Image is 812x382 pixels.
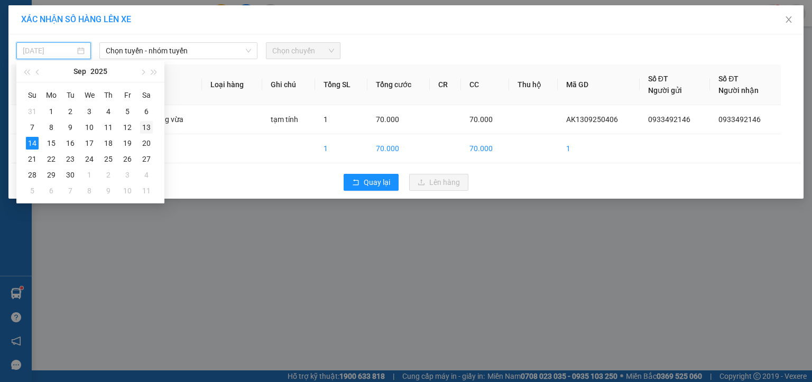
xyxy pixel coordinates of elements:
div: 22 [45,153,58,165]
td: 2025-09-10 [80,119,99,135]
div: 9 [102,184,115,197]
div: 11 [140,184,153,197]
td: 2025-09-18 [99,135,118,151]
td: 2025-09-03 [80,104,99,119]
th: Sa [137,87,156,104]
td: 2025-09-09 [61,119,80,135]
div: 13 [140,121,153,134]
th: Ghi chú [262,64,315,105]
td: 2025-10-05 [23,183,42,199]
td: 2025-09-01 [42,104,61,119]
td: 2025-10-04 [137,167,156,183]
div: 18 [102,137,115,150]
td: 2025-09-02 [61,104,80,119]
div: 23 [64,153,77,165]
div: 6 [140,105,153,118]
div: 15 [45,137,58,150]
th: Loại hàng [202,64,262,105]
div: 9 [64,121,77,134]
th: Thu hộ [509,64,558,105]
div: Bình Thạnh [101,9,186,22]
div: 20 [140,137,153,150]
td: 2025-09-24 [80,151,99,167]
td: 2025-10-09 [99,183,118,199]
td: 2025-10-11 [137,183,156,199]
td: 2025-09-16 [61,135,80,151]
button: uploadLên hàng [409,174,468,191]
td: 2025-09-28 [23,167,42,183]
td: 2025-08-31 [23,104,42,119]
span: AK1309250406 [566,115,618,124]
th: We [80,87,99,104]
div: hoa [9,22,94,34]
span: rollback [352,179,359,187]
div: 2 [102,169,115,181]
td: 2025-10-07 [61,183,80,199]
td: 2025-09-11 [99,119,118,135]
button: rollbackQuay lại [344,174,399,191]
div: 3 [121,169,134,181]
td: 1 [558,134,640,163]
td: 2025-09-06 [137,104,156,119]
span: 0933492146 [718,115,761,124]
td: 2025-09-17 [80,135,99,151]
div: 17 [83,137,96,150]
th: Tu [61,87,80,104]
td: 2025-09-05 [118,104,137,119]
span: 70.000 [469,115,493,124]
div: 16 [64,137,77,150]
td: 2025-09-13 [137,119,156,135]
div: 28 [26,169,39,181]
input: 14/09/2025 [23,45,75,57]
div: 10 [83,121,96,134]
span: 70.000 [376,115,399,124]
td: 2025-09-20 [137,135,156,151]
span: Chọn chuyến [272,43,334,59]
th: Su [23,87,42,104]
div: 21 [26,153,39,165]
span: CC : [99,58,114,69]
span: Nhận: [101,10,126,21]
span: Người nhận [718,86,759,95]
span: Số ĐT [718,74,739,83]
td: 2025-09-12 [118,119,137,135]
span: Gửi: [9,10,25,21]
span: 1 [324,115,328,124]
td: Thùng vừa [140,105,202,134]
span: down [245,48,252,54]
td: 2025-10-02 [99,167,118,183]
button: Sep [73,61,86,82]
td: 1 [11,105,48,134]
td: 2025-10-10 [118,183,137,199]
span: XÁC NHẬN SỐ HÀNG LÊN XE [21,14,131,24]
div: 31 [26,105,39,118]
th: Tổng cước [367,64,430,105]
button: 2025 [90,61,107,82]
div: Hạnh [101,22,186,34]
td: 2025-10-06 [42,183,61,199]
td: 2025-09-26 [118,151,137,167]
div: 40.000 [99,55,187,70]
div: 27 [140,153,153,165]
th: CC [461,64,509,105]
div: 25 [102,153,115,165]
div: 7 [26,121,39,134]
td: 2025-09-19 [118,135,137,151]
div: 0372448863 [101,34,186,49]
th: STT [11,64,48,105]
div: 29 [45,169,58,181]
span: Người gửi [648,86,682,95]
div: An Khê [9,9,94,22]
div: 19 [121,137,134,150]
td: 70.000 [367,134,430,163]
div: 10 [121,184,134,197]
td: 2025-09-23 [61,151,80,167]
span: Chọn tuyến - nhóm tuyến [106,43,251,59]
td: 2025-10-08 [80,183,99,199]
td: 2025-09-30 [61,167,80,183]
div: 26 [121,153,134,165]
td: 2025-09-08 [42,119,61,135]
span: close [785,15,793,24]
th: Fr [118,87,137,104]
span: 0933492146 [648,115,690,124]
